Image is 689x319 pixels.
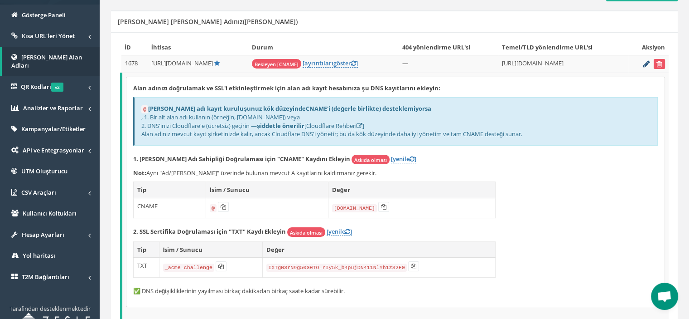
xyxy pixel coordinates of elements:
font: API ve Entegrasyonlar [23,146,84,154]
a: [yenile] [327,227,352,236]
font: göster [333,59,351,67]
font: 1678 [125,59,138,67]
font: — [402,59,408,67]
font: [ [303,59,304,67]
font: CNAME [137,202,158,210]
font: [ [304,122,306,130]
font: [PERSON_NAME] adı kayıt kuruluşunuz kök düzeyinde [148,104,306,113]
font: , 1. Bir alt alan adı kullanın (örneğin, [DOMAIN_NAME]) veya [141,113,300,121]
a: [ayrıntılarıgöster] [303,59,358,68]
font: Alan adınız mevcut kayıt şirketinizde kalır, ancak Cloudflare DNS'i yönetir; bu da kök düzeyinde ... [141,130,522,138]
code: IXTgN3rN9g50GHTO-rIy5k_b4pujDN411NlYh1z32F0 [266,264,407,272]
font: Değer [266,245,284,254]
font: Bekleyen [CNAME] [255,61,299,68]
font: [PERSON_NAME] [PERSON_NAME] Adınız([PERSON_NAME]) [118,17,298,26]
font: Gösterge Paneli [22,11,66,19]
font: Analizler ve Raporlar [23,104,83,112]
font: QR Kodları [21,83,51,91]
font: İD [125,43,131,51]
font: Cloudflare Rehberi [306,122,357,130]
font: ] [356,59,358,67]
font: [PERSON_NAME] Alan Adları [11,53,82,70]
font: Tip [137,245,146,254]
font: Kısa URL'leri Yönet [22,32,75,40]
font: Yol haritası [23,251,55,260]
font: [yenile [327,227,345,236]
font: TXT [137,261,147,270]
code: @ [141,105,148,113]
font: ] [350,227,352,236]
font: 2. DNS'inizi Cloudflare'e (ücretsiz) geçirin — [141,122,257,130]
font: Aynı "Ad/[PERSON_NAME]" üzerinde bulunan mevcut A kayıtlarını kaldırmanız gerekir. [146,169,376,177]
font: İsim / Sunucu [163,245,203,254]
font: Hesap Ayarları [22,231,64,239]
font: CSV Araçları [21,188,56,196]
font: 1. [PERSON_NAME] Adı Sahipliği Doğrulaması için "CNAME" Kaydını Ekleyin [133,155,350,163]
code: [DOMAIN_NAME] [332,204,377,212]
code: @ [210,204,217,212]
font: Değer [332,186,350,194]
font: şiddetle önerilir [257,122,304,130]
font: Alan adınızı doğrulamak ve SSL'i etkinleştirmek için alan adı kayıt hesabınıza şu DNS kayıtlarını... [133,84,440,92]
font: Not: [133,169,146,177]
font: 404 yönlendirme URL'si [402,43,470,51]
font: Askıda olması [354,157,387,163]
font: CNAME'i (değerle birlikte) desteklemiyorsa [306,104,431,113]
font: İhtisas [151,43,171,51]
font: ayrıntıları [304,59,333,67]
font: ] [362,122,364,130]
font: 2. SSL Sertifika Doğrulaması için "TXT" Kaydı Ekleyin [133,227,286,236]
font: Askıda olması [290,229,323,236]
font: UTM Oluşturucu [21,167,67,175]
font: Kampanyalar/Etiketler [21,125,86,133]
font: Aksiyon [642,43,665,51]
font: Tip [137,186,146,194]
font: ] [414,155,416,163]
font: ✅ DNS değişikliklerinin yayılması birkaç dakikadan birkaç saate kadar sürebilir. [133,287,345,295]
div: Open chat [651,283,678,310]
font: Durum [252,43,273,51]
font: [yenile [391,155,410,163]
font: v2 [55,84,60,90]
font: [URL][DOMAIN_NAME] [151,59,213,67]
a: Varsayılan [214,59,220,67]
font: İsim / Sunucu [210,186,250,194]
font: T2M Bağlantıları [22,273,69,281]
font: [URL][DOMAIN_NAME] [502,59,564,67]
code: _acme-challenge [163,264,214,272]
font: Kullanıcı Koltukları [23,209,77,217]
font: Temel/TLD yönlendirme URL'si [502,43,593,51]
a: [yenile] [391,155,416,163]
a: Cloudflare Rehberi [306,122,362,130]
font: Tarafından desteklenmektedir [10,304,91,313]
